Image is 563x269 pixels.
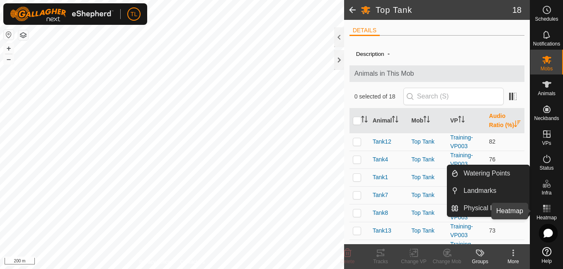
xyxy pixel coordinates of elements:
span: - [384,47,393,60]
input: Search (S) [403,88,504,105]
div: Groups [464,258,497,265]
th: Mob [408,108,447,133]
button: Reset Map [4,30,14,40]
div: More [497,258,530,265]
span: 0 selected of 18 [354,92,403,101]
a: Training-VP003 [450,134,473,149]
span: 18 [512,4,522,16]
p-sorticon: Activate to sort [423,117,430,124]
button: – [4,54,14,64]
li: Physical Paddocks [447,200,529,216]
span: Tank1 [373,173,388,182]
p-sorticon: Activate to sort [392,117,398,124]
a: Help [530,244,563,267]
p-sorticon: Activate to sort [458,117,465,124]
a: Contact Us [180,258,205,266]
span: Notifications [533,41,560,46]
th: VP [447,108,486,133]
span: Physical Paddocks [464,203,519,213]
li: Landmarks [447,183,529,199]
div: Top Tank [411,209,444,217]
span: Tank7 [373,191,388,199]
img: Gallagher Logo [10,7,114,22]
span: 73 [489,227,496,234]
button: + [4,43,14,53]
div: Top Tank [411,173,444,182]
span: Tank4 [373,155,388,164]
span: Watering Points [464,168,510,178]
p-sorticon: Activate to sort [514,122,521,128]
div: Tracks [364,258,397,265]
p-sorticon: Activate to sort [361,117,368,124]
a: Privacy Policy [139,258,170,266]
span: Heatmap [536,215,557,220]
th: Animal [369,108,408,133]
li: DETAILS [349,26,380,36]
span: TL [131,10,137,19]
span: Help [541,259,552,264]
h2: Top Tank [376,5,512,15]
button: Map Layers [18,30,28,40]
span: Tank8 [373,209,388,217]
span: Mobs [541,66,553,71]
span: Infra [541,190,551,195]
label: Description [356,51,384,57]
span: Delete [340,259,355,264]
li: Watering Points [447,165,529,182]
span: Tank12 [373,137,391,146]
a: Training-VP003 [450,152,473,167]
div: Top Tank [411,226,444,235]
span: Status [539,166,553,171]
a: Training-VP003 [450,223,473,238]
a: Landmarks [459,183,529,199]
th: Audio Ratio (%) [486,108,525,133]
span: Neckbands [534,116,559,121]
span: Animals [538,91,556,96]
span: 76 [489,156,496,163]
div: Top Tank [411,137,444,146]
div: Top Tank [411,155,444,164]
span: Schedules [535,17,558,22]
span: Animals in This Mob [354,69,520,79]
span: Tank13 [373,226,391,235]
a: Watering Points [459,165,529,182]
span: VPs [542,141,551,146]
div: Change Mob [430,258,464,265]
div: Change VP [397,258,430,265]
a: Training-VP003 [450,205,473,221]
a: Physical Paddocks [459,200,529,216]
a: Training-VP003 [450,241,473,256]
div: Top Tank [411,191,444,199]
span: 82 [489,138,496,145]
span: Landmarks [464,186,496,196]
